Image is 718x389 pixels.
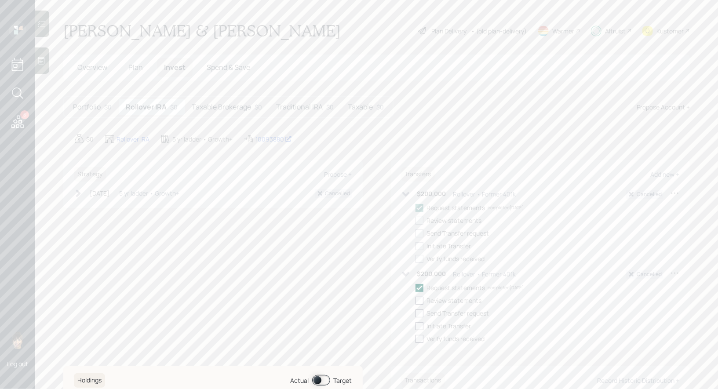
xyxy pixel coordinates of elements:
img: treva-nostdahl-headshot.png [9,331,26,349]
span: Spend & Save [207,62,250,72]
div: Cancelled [637,190,662,198]
div: 5 yr ladder • Growth+ [172,135,233,144]
div: Rollover • Former 401k [453,269,516,279]
div: Review statements [427,296,482,305]
div: $0 [326,102,334,112]
div: Record Historic Distribution + [597,376,679,385]
h5: Traditional IRA [276,103,323,111]
div: 5 yr ladder • Growth+ [119,189,179,198]
div: • (old plan-delivery) [471,26,527,36]
div: Plan Delivery [431,26,467,36]
div: Target [334,376,352,385]
span: Overview [77,62,107,72]
span: Invest [164,62,186,72]
div: Altruist [605,26,626,36]
div: Verify funds received [427,334,485,343]
div: Rollover IRA [117,135,149,144]
div: Propose + [324,170,352,178]
h5: Rollover IRA [126,103,167,111]
div: Send Transfer request [427,229,489,238]
div: Cancelled [325,189,350,197]
div: completed [DATE] [488,204,524,211]
div: Cancelled [637,270,662,278]
h6: Holdings [74,373,105,388]
div: $0 [170,102,178,112]
div: $0 [255,102,262,112]
h6: Transactions [401,373,445,388]
div: $0 [104,102,112,112]
div: Propose Account + [637,102,690,112]
h5: Taxable Brokerage [192,103,251,111]
h5: Portfolio [73,103,101,111]
h6: Strategy [74,167,106,182]
div: Initiate Transfer [427,321,471,331]
div: Warmer [552,26,574,36]
div: 10093880 [255,135,292,144]
h6: Transfers [401,167,435,182]
div: $0 [376,102,384,112]
div: Request statements [427,203,485,212]
div: Log out [7,360,28,368]
div: Actual [291,376,309,385]
div: Kustomer [656,26,684,36]
div: Review statements [427,216,482,225]
h6: $200,000 [417,190,446,198]
div: Add new + [650,170,679,178]
span: Plan [128,62,143,72]
div: Initiate Transfer [427,241,471,251]
div: $0 [86,135,94,144]
h6: $200,000 [417,270,446,278]
div: Request statements [427,283,485,292]
div: Rollover • Former 401k [453,189,516,199]
div: completed [DATE] [488,284,524,291]
div: [DATE] [90,189,109,198]
div: 6 [20,110,29,119]
h1: [PERSON_NAME] & [PERSON_NAME] [63,21,341,40]
div: Send Transfer request [427,309,489,318]
h5: Taxable [348,103,373,111]
div: Verify funds received [427,254,485,263]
